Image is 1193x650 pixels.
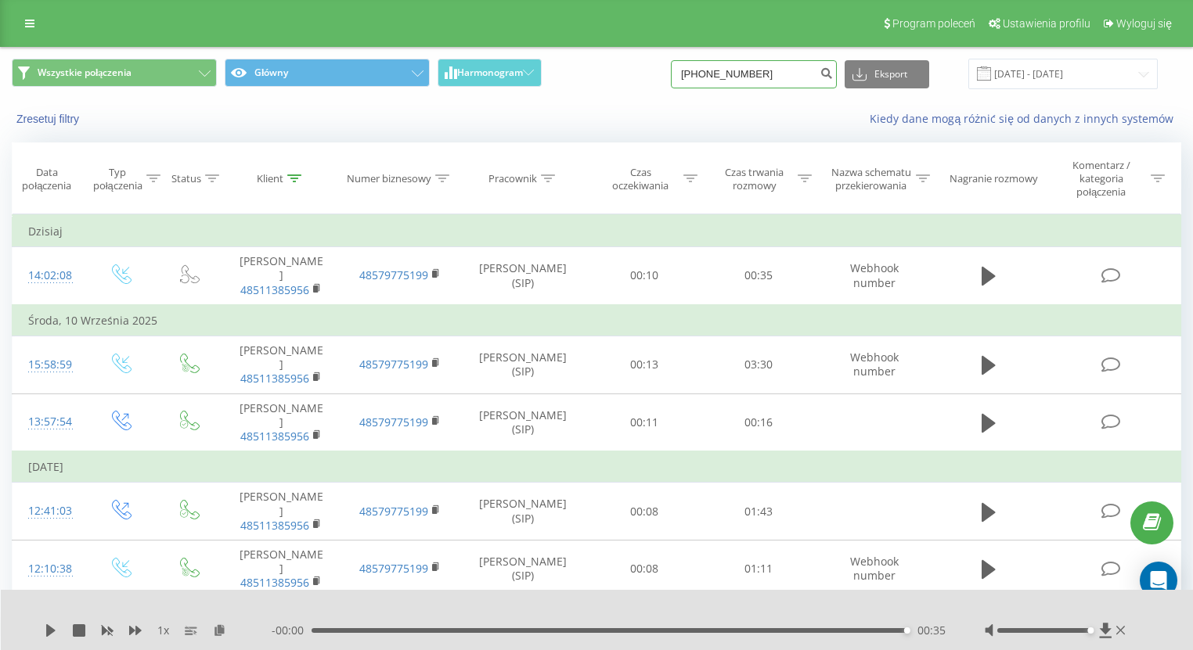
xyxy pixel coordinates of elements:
[587,247,701,305] td: 00:10
[28,496,70,526] div: 12:41:03
[460,336,587,394] td: [PERSON_NAME] (SIP)
[438,59,542,87] button: Harmonogram
[870,111,1181,126] a: Kiedy dane mogą różnić się od danych z innych systemów
[1116,17,1172,30] span: Wyloguj się
[587,483,701,540] td: 00:08
[359,504,428,519] a: 48579775199
[240,429,309,444] a: 48511385956
[12,59,217,87] button: Wszystkie połączenia
[359,357,428,372] a: 48579775199
[28,554,70,584] div: 12:10:38
[671,60,837,88] input: Wyszukiwanie według numeru
[950,172,1038,185] div: Nagranie rozmowy
[225,59,430,87] button: Główny
[171,172,201,185] div: Status
[845,60,929,88] button: Eksport
[701,336,816,394] td: 03:30
[240,518,309,533] a: 48511385956
[701,540,816,598] td: 01:11
[359,415,428,429] a: 48579775199
[701,247,816,305] td: 00:35
[13,451,1181,483] td: [DATE]
[222,483,341,540] td: [PERSON_NAME]
[1087,627,1094,634] div: Accessibility label
[701,393,816,451] td: 00:16
[257,172,283,185] div: Klient
[587,336,701,394] td: 00:13
[457,67,523,78] span: Harmonogram
[917,623,946,638] span: 00:35
[460,247,587,305] td: [PERSON_NAME] (SIP)
[892,17,975,30] span: Program poleceń
[240,371,309,386] a: 48511385956
[240,282,309,297] a: 48511385956
[1055,159,1147,199] div: Komentarz / kategoria połączenia
[587,393,701,451] td: 00:11
[701,483,816,540] td: 01:43
[222,393,341,451] td: [PERSON_NAME]
[488,172,537,185] div: Pracownik
[222,540,341,598] td: [PERSON_NAME]
[272,623,312,638] span: - 00:00
[157,623,169,638] span: 1 x
[904,627,910,634] div: Accessibility label
[1003,17,1090,30] span: Ustawienia profilu
[28,260,70,291] div: 14:02:08
[359,561,428,576] a: 48579775199
[13,166,81,192] div: Data połączenia
[28,407,70,437] div: 13:57:54
[12,112,87,126] button: Zresetuj filtry
[1140,562,1177,599] div: Open Intercom Messenger
[715,166,794,192] div: Czas trwania rozmowy
[460,393,587,451] td: [PERSON_NAME] (SIP)
[359,268,428,282] a: 48579775199
[816,247,935,305] td: Webhook number
[38,66,132,79] span: Wszystkie połączenia
[28,350,70,380] div: 15:58:59
[460,483,587,540] td: [PERSON_NAME] (SIP)
[13,305,1181,336] td: Środa, 10 Września 2025
[93,166,142,192] div: Typ połączenia
[222,247,341,305] td: [PERSON_NAME]
[13,216,1181,247] td: Dzisiaj
[816,336,935,394] td: Webhook number
[240,575,309,590] a: 48511385956
[816,540,935,598] td: Webhook number
[587,540,701,598] td: 00:08
[222,336,341,394] td: [PERSON_NAME]
[830,166,913,192] div: Nazwa schematu przekierowania
[460,540,587,598] td: [PERSON_NAME] (SIP)
[347,172,431,185] div: Numer biznesowy
[601,166,679,192] div: Czas oczekiwania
